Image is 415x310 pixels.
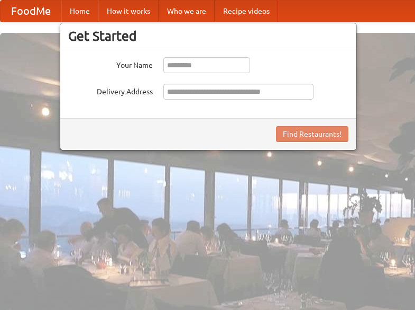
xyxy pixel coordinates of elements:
[98,1,159,22] a: How it works
[68,57,153,70] label: Your Name
[61,1,98,22] a: Home
[159,1,215,22] a: Who we are
[68,84,153,97] label: Delivery Address
[215,1,278,22] a: Recipe videos
[68,28,348,44] h3: Get Started
[1,1,61,22] a: FoodMe
[276,126,348,142] button: Find Restaurants!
